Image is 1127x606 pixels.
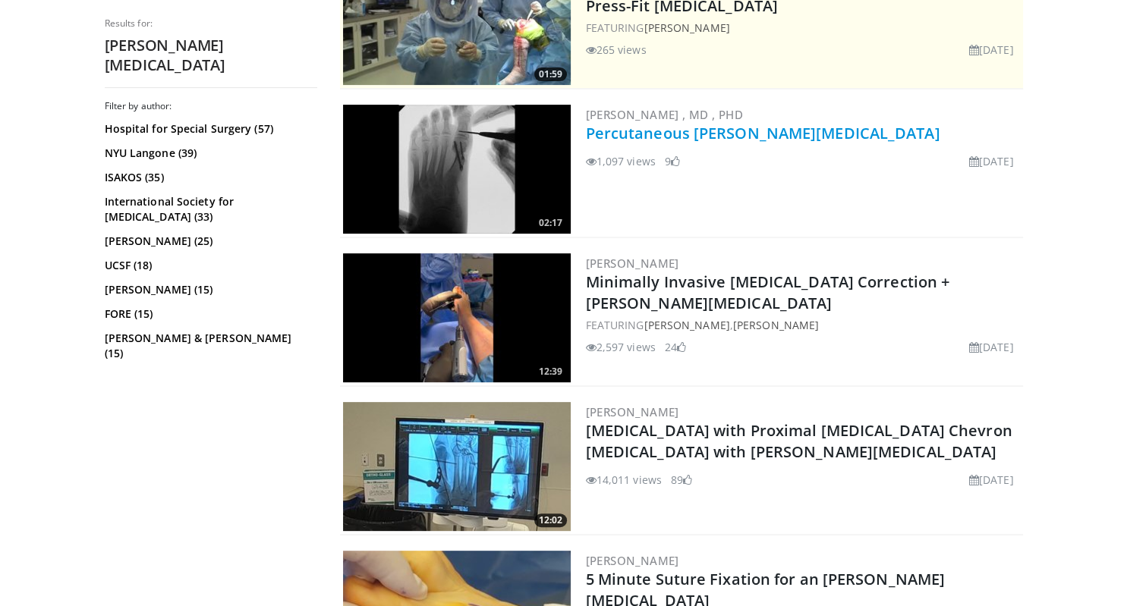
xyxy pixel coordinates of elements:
li: [DATE] [969,42,1014,58]
span: 12:02 [534,513,567,527]
span: 12:39 [534,365,567,378]
a: [PERSON_NAME] [586,256,679,271]
li: 265 views [586,42,647,58]
li: 9 [665,153,680,169]
a: [MEDICAL_DATA] with Proximal [MEDICAL_DATA] Chevron [MEDICAL_DATA] with [PERSON_NAME][MEDICAL_DATA] [586,420,1012,462]
a: [PERSON_NAME] [733,318,819,332]
div: FEATURING [586,20,1020,36]
li: [DATE] [969,472,1014,488]
a: [PERSON_NAME] & [PERSON_NAME] (15) [105,331,313,361]
span: 01:59 [534,68,567,81]
h2: [PERSON_NAME][MEDICAL_DATA] [105,36,317,75]
a: [PERSON_NAME] (15) [105,282,313,297]
a: [PERSON_NAME] [644,318,729,332]
a: [PERSON_NAME] , MD , PhD [586,107,744,122]
a: 12:02 [343,402,571,531]
a: FORE (15) [105,306,313,322]
a: International Society for [MEDICAL_DATA] (33) [105,194,313,225]
a: [PERSON_NAME] (25) [105,234,313,249]
a: 12:39 [343,253,571,382]
li: [DATE] [969,153,1014,169]
img: 08be0349-593e-48f1-bfea-69f97c3c7a0f.300x170_q85_crop-smart_upscale.jpg [343,402,571,531]
a: Minimally Invasive [MEDICAL_DATA] Correction + [PERSON_NAME][MEDICAL_DATA] [586,272,950,313]
h3: Filter by author: [105,100,317,112]
a: [PERSON_NAME] [644,20,729,35]
li: 14,011 views [586,472,662,488]
div: FEATURING , [586,317,1020,333]
p: Results for: [105,17,317,30]
a: Percutaneous [PERSON_NAME][MEDICAL_DATA] [586,123,940,143]
a: Hospital for Special Surgery (57) [105,121,313,137]
li: 89 [671,472,692,488]
a: NYU Langone (39) [105,146,313,161]
a: UCSF (18) [105,258,313,273]
li: 24 [665,339,686,355]
li: 2,597 views [586,339,656,355]
a: [PERSON_NAME] [586,404,679,419]
a: 02:17 [343,105,571,234]
img: 6766b3a3-4872-4faa-b6a0-379adf78fbf6.300x170_q85_crop-smart_upscale.jpg [343,105,571,234]
a: [PERSON_NAME] [586,553,679,568]
img: 0d707c1c-ecd8-4fd9-a406-938eb5823a2b.300x170_q85_crop-smart_upscale.jpg [343,253,571,382]
a: ISAKOS (35) [105,170,313,185]
li: [DATE] [969,339,1014,355]
li: 1,097 views [586,153,656,169]
span: 02:17 [534,216,567,230]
